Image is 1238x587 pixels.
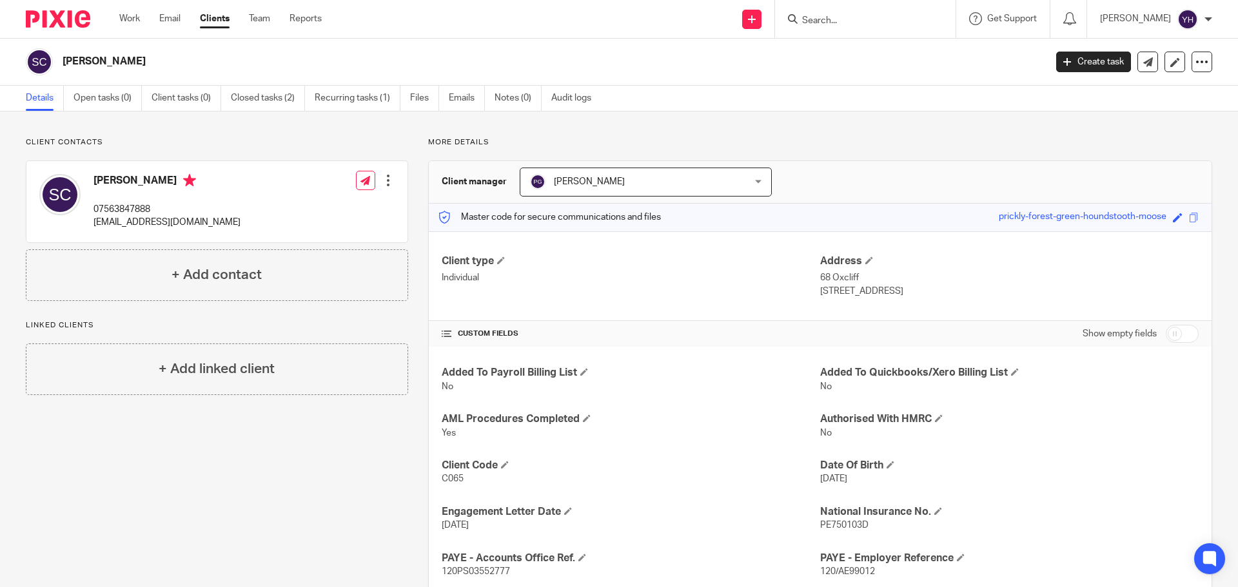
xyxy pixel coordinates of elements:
[442,428,456,438] span: Yes
[551,86,601,111] a: Audit logs
[26,137,408,148] p: Client contacts
[159,12,181,25] a: Email
[530,174,545,189] img: svg%3E
[119,12,140,25] a: Work
[820,366,1199,380] h4: Added To Quickbooks/Xero Billing List
[820,271,1199,284] p: 68 Oxcliff
[442,412,820,426] h4: AML Procedures Completed
[820,428,832,438] span: No
[172,265,262,285] h4: + Add contact
[200,12,230,25] a: Clients
[442,382,453,391] span: No
[93,216,241,229] p: [EMAIL_ADDRESS][DOMAIN_NAME]
[39,174,81,215] img: svg%3E
[495,86,542,111] a: Notes (0)
[249,12,270,25] a: Team
[442,474,464,483] span: C065
[442,255,820,268] h4: Client type
[449,86,485,111] a: Emails
[999,210,1166,225] div: prickly-forest-green-houndstooth-moose
[410,86,439,111] a: Files
[159,359,275,379] h4: + Add linked client
[820,412,1199,426] h4: Authorised With HMRC
[442,175,507,188] h3: Client manager
[290,12,322,25] a: Reports
[1056,52,1131,72] a: Create task
[987,14,1037,23] span: Get Support
[152,86,221,111] a: Client tasks (0)
[428,137,1212,148] p: More details
[442,505,820,519] h4: Engagement Letter Date
[93,203,241,216] p: 07563847888
[26,86,64,111] a: Details
[231,86,305,111] a: Closed tasks (2)
[442,366,820,380] h4: Added To Payroll Billing List
[820,382,832,391] span: No
[438,211,661,224] p: Master code for secure communications and files
[74,86,142,111] a: Open tasks (0)
[820,474,847,483] span: [DATE]
[801,15,917,27] input: Search
[26,10,90,28] img: Pixie
[442,459,820,472] h4: Client Code
[26,320,408,331] p: Linked clients
[63,55,842,68] h2: [PERSON_NAME]
[820,505,1199,519] h4: National Insurance No.
[820,521,869,530] span: PE750103D
[820,255,1199,268] h4: Address
[93,174,241,190] h4: [PERSON_NAME]
[820,285,1199,298] p: [STREET_ADDRESS]
[820,552,1199,565] h4: PAYE - Employer Reference
[442,329,820,339] h4: CUSTOM FIELDS
[442,271,820,284] p: Individual
[820,459,1199,472] h4: Date Of Birth
[1083,327,1157,340] label: Show empty fields
[554,177,625,186] span: [PERSON_NAME]
[1100,12,1171,25] p: [PERSON_NAME]
[442,552,820,565] h4: PAYE - Accounts Office Ref.
[820,567,875,576] span: 120/AE99012
[26,48,53,75] img: svg%3E
[183,174,196,187] i: Primary
[442,521,469,530] span: [DATE]
[1177,9,1198,30] img: svg%3E
[315,86,400,111] a: Recurring tasks (1)
[442,567,510,576] span: 120PS03552777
